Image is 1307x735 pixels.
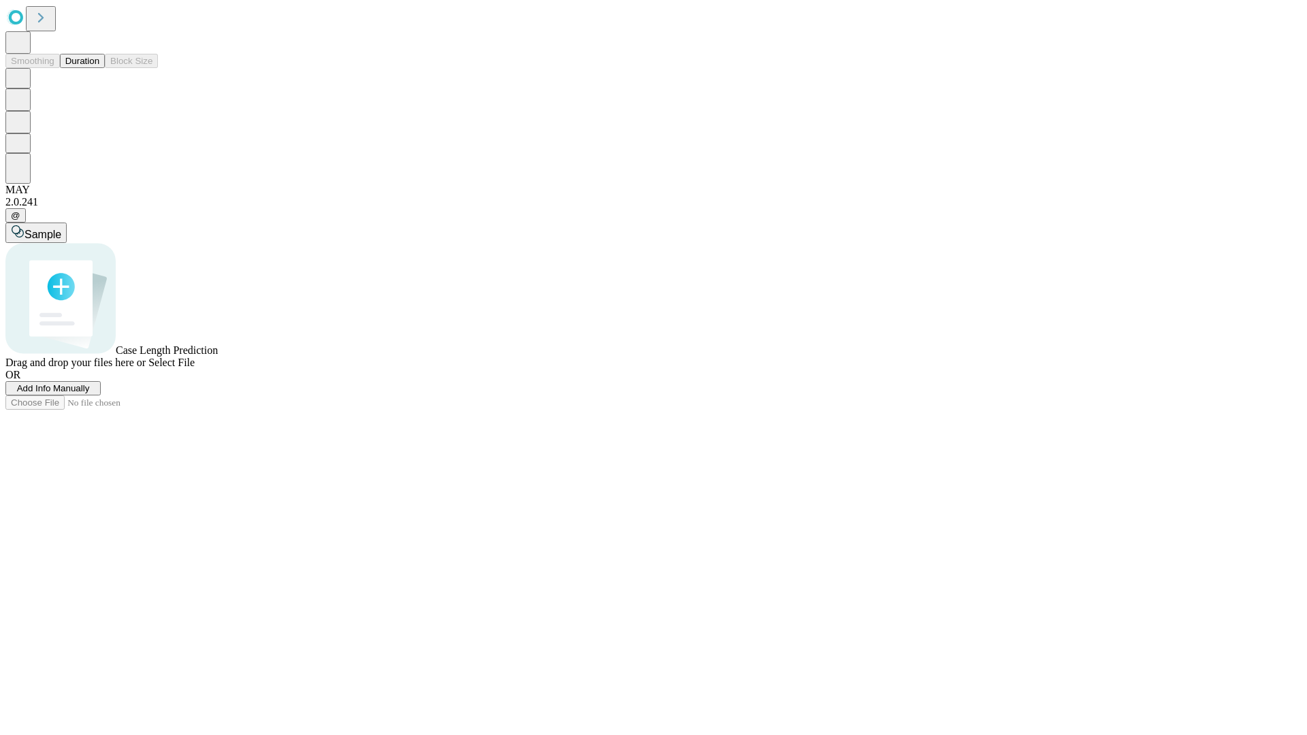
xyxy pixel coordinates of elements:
[5,208,26,223] button: @
[60,54,105,68] button: Duration
[105,54,158,68] button: Block Size
[5,369,20,380] span: OR
[5,381,101,395] button: Add Info Manually
[5,196,1302,208] div: 2.0.241
[5,184,1302,196] div: MAY
[11,210,20,220] span: @
[17,383,90,393] span: Add Info Manually
[5,223,67,243] button: Sample
[148,357,195,368] span: Select File
[5,54,60,68] button: Smoothing
[116,344,218,356] span: Case Length Prediction
[25,229,61,240] span: Sample
[5,357,146,368] span: Drag and drop your files here or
